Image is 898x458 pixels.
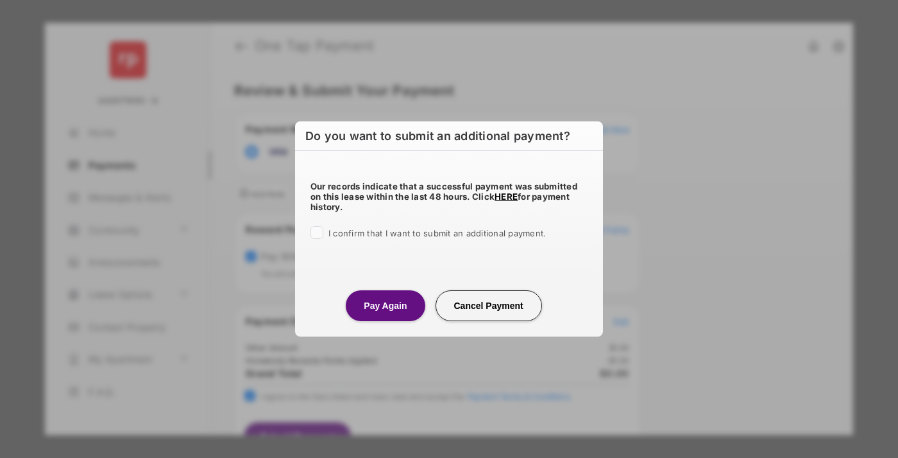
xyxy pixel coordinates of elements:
span: I confirm that I want to submit an additional payment. [328,228,546,238]
h5: Our records indicate that a successful payment was submitted on this lease within the last 48 hou... [310,181,588,212]
a: HERE [495,191,518,202]
button: Pay Again [346,290,425,321]
h6: Do you want to submit an additional payment? [295,121,603,151]
button: Cancel Payment [436,290,542,321]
